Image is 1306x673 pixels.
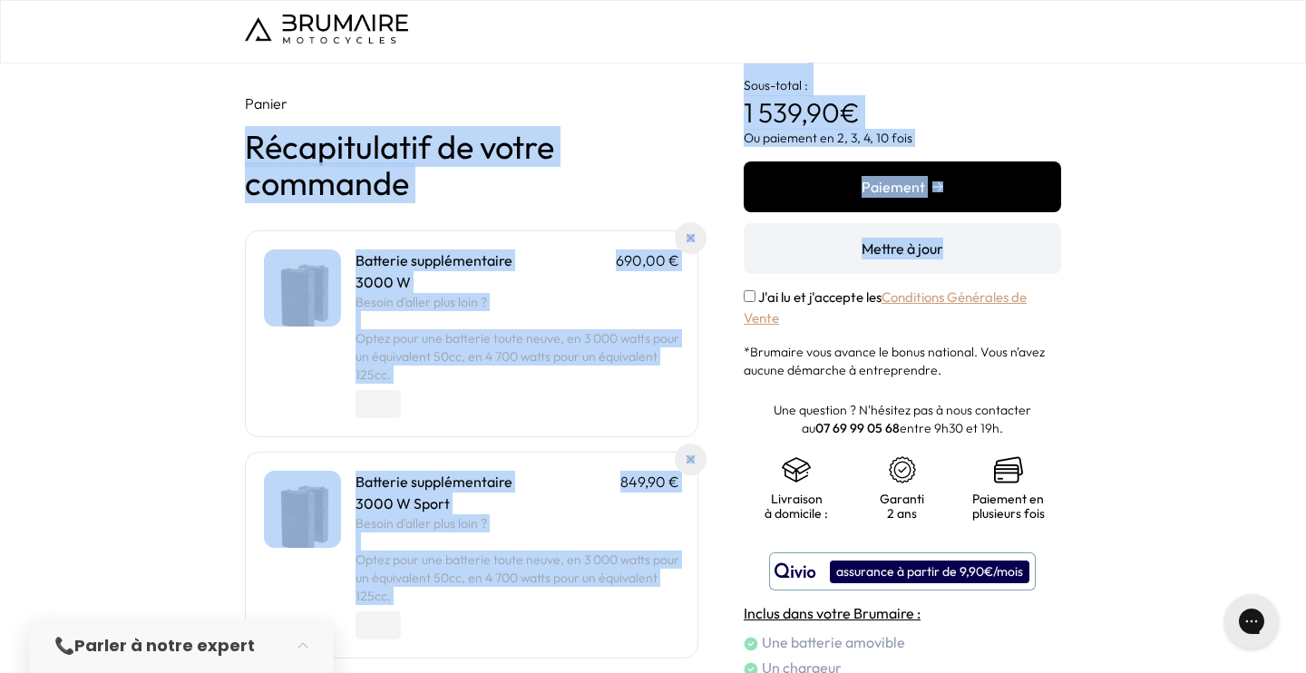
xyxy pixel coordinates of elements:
[356,551,679,604] span: Optez pour une batterie toute neuve, en 3 000 watts pour un équivalent 50cc, en 4 700 watts pour ...
[744,637,758,651] img: check.png
[744,401,1061,437] p: Une question ? N'hésitez pas à nous contacter au entre 9h30 et 19h.
[356,515,487,532] span: Besoin d'aller plus loin ?
[744,95,840,130] span: 1 539,90
[264,249,341,327] img: Batterie supplémentaire - 3000 W
[769,552,1036,590] button: assurance à partir de 9,90€/mois
[744,631,1061,653] li: Une batterie amovible
[616,249,679,271] p: 690,00 €
[356,473,512,491] a: Batterie supplémentaire
[356,330,679,383] span: Optez pour une batterie toute neuve, en 3 000 watts pour un équivalent 50cc, en 4 700 watts pour ...
[264,471,341,548] img: Batterie supplémentaire - 3000 W Sport
[972,492,1045,521] p: Paiement en plusieurs fois
[687,455,695,463] img: Supprimer du panier
[744,602,1061,624] h4: Inclus dans votre Brumaire :
[830,561,1029,583] div: assurance à partir de 9,90€/mois
[356,271,679,293] p: 3000 W
[1215,588,1288,655] iframe: Gorgias live chat messenger
[744,223,1061,274] button: Mettre à jour
[356,294,487,310] span: Besoin d'aller plus loin ?
[744,129,1061,147] p: Ou paiement en 2, 3, 4, 10 fois
[775,561,816,582] img: logo qivio
[888,455,917,484] img: certificat-de-garantie.png
[356,251,512,269] a: Batterie supplémentaire
[744,288,1027,327] label: J'ai lu et j'accepte les
[245,15,408,44] img: Logo de Brumaire
[815,420,900,436] a: 07 69 99 05 68
[744,343,1061,379] p: *Brumaire vous avance le bonus national. Vous n'avez aucune démarche à entreprendre.
[868,492,938,521] p: Garanti 2 ans
[744,77,808,93] span: Sous-total :
[245,93,698,114] p: Panier
[744,288,1027,327] a: Conditions Générales de Vente
[687,234,695,242] img: Supprimer du panier
[620,471,679,493] p: 849,90 €
[782,455,811,484] img: shipping.png
[932,181,943,192] img: right-arrow.png
[762,492,832,521] p: Livraison à domicile :
[356,493,679,514] p: 3000 W Sport
[994,455,1023,484] img: credit-cards.png
[245,129,698,201] h1: Récapitulatif de votre commande
[744,63,1061,129] p: €
[744,161,1061,212] button: Paiement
